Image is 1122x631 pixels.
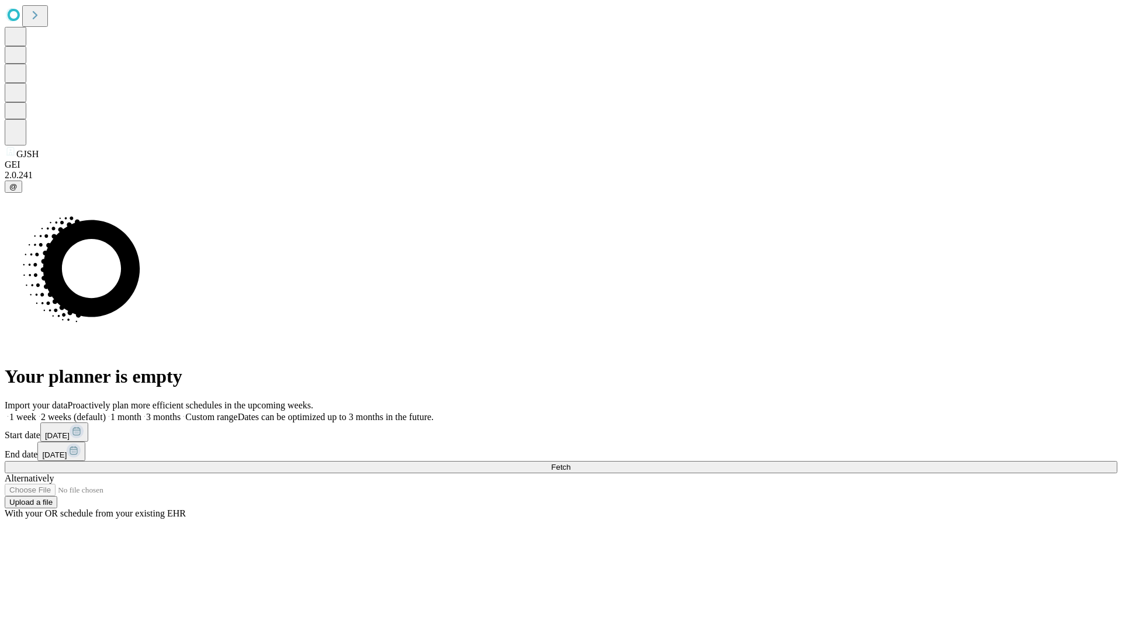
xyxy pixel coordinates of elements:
span: With your OR schedule from your existing EHR [5,508,186,518]
h1: Your planner is empty [5,366,1117,387]
span: [DATE] [45,431,70,440]
span: Import your data [5,400,68,410]
span: 2 weeks (default) [41,412,106,422]
span: @ [9,182,18,191]
span: Fetch [551,463,570,471]
span: 3 months [146,412,181,422]
div: GEI [5,160,1117,170]
button: Upload a file [5,496,57,508]
span: Dates can be optimized up to 3 months in the future. [238,412,434,422]
div: End date [5,442,1117,461]
span: GJSH [16,149,39,159]
span: 1 month [110,412,141,422]
button: @ [5,181,22,193]
span: 1 week [9,412,36,422]
span: Proactively plan more efficient schedules in the upcoming weeks. [68,400,313,410]
span: Alternatively [5,473,54,483]
div: 2.0.241 [5,170,1117,181]
div: Start date [5,422,1117,442]
span: [DATE] [42,450,67,459]
span: Custom range [185,412,237,422]
button: [DATE] [40,422,88,442]
button: Fetch [5,461,1117,473]
button: [DATE] [37,442,85,461]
